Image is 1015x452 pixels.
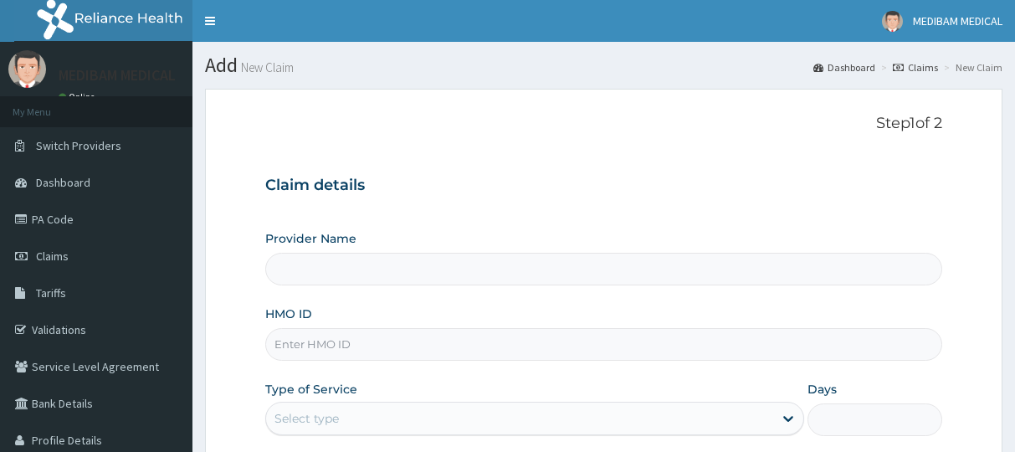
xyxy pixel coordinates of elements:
[274,410,339,427] div: Select type
[8,50,46,88] img: User Image
[36,285,66,300] span: Tariffs
[205,54,1002,76] h1: Add
[36,138,121,153] span: Switch Providers
[265,381,357,398] label: Type of Service
[36,175,90,190] span: Dashboard
[36,249,69,264] span: Claims
[913,13,1002,28] span: MEDIBAM MEDICAL
[893,60,938,74] a: Claims
[940,60,1002,74] li: New Claim
[238,61,294,74] small: New Claim
[265,177,941,195] h3: Claim details
[265,230,356,247] label: Provider Name
[265,115,941,133] p: Step 1 of 2
[813,60,875,74] a: Dashboard
[882,11,903,32] img: User Image
[265,306,312,322] label: HMO ID
[59,68,176,83] p: MEDIBAM MEDICAL
[265,328,941,361] input: Enter HMO ID
[807,381,837,398] label: Days
[59,91,99,103] a: Online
